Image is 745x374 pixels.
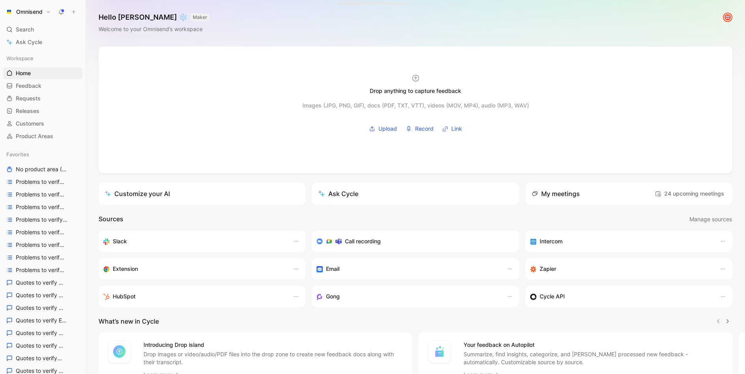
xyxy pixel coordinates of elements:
a: Quotes to verify Expansion [3,327,82,339]
span: Quotes to verify Expansion [16,329,67,337]
span: Feedback [16,82,41,90]
div: Record & transcribe meetings from Zoom, Meet & Teams. [317,237,508,246]
span: Problems to verify Forms [16,241,66,249]
a: Problems to verify Expansion [3,226,82,238]
h4: Your feedback on Autopilot [464,340,723,350]
div: Forward emails to your feedback inbox [317,264,498,274]
span: Quotes to verify Forms [16,342,65,350]
span: Upload [378,124,397,133]
a: Ask Cycle [3,36,82,48]
div: Sync your customers, send feedback and get updates in Intercom [530,237,712,246]
a: Quotes to verify Activation [3,277,82,289]
button: Upload [366,123,400,135]
span: Record [415,124,434,133]
h3: Zapier [540,264,556,274]
p: Summarize, find insights, categorize, and [PERSON_NAME] processed new feedback - automatically. C... [464,350,723,366]
h1: Hello [PERSON_NAME] ❄️ [99,13,210,22]
a: Customize your AI [99,183,305,205]
div: Drop anything to capture feedback [370,86,461,96]
span: Problems to verify MO [16,254,65,261]
h3: Extension [113,264,138,274]
a: Problems to verify Email Builder [3,214,82,226]
span: Home [16,69,31,77]
a: Problems to verify Reporting [3,264,82,276]
h3: Email [326,264,339,274]
button: Manage sources [689,214,732,224]
div: Customize your AI [105,189,170,198]
span: Quotes to verify DeCo [16,304,65,312]
div: Ask Cycle [318,189,358,198]
a: Customers [3,118,82,130]
h3: Gong [326,292,340,301]
span: Problems to verify DeCo [16,203,65,211]
div: Capture feedback from your incoming calls [317,292,498,301]
button: OmnisendOmnisend [3,6,53,17]
p: Drop images or video/audio/PDF files into the drop zone to create new feedback docs along with th... [143,350,403,366]
div: Sync your customers, send feedback and get updates in Slack [103,237,285,246]
img: avatar [724,13,732,21]
div: Sync customers & send feedback from custom sources. Get inspired by our favorite use case [530,292,712,301]
button: MAKER [190,13,210,21]
span: Quotes to verify Email builder [16,317,67,324]
span: Customers [16,120,44,128]
div: Capture feedback from anywhere on the web [103,264,285,274]
h3: Intercom [540,237,562,246]
h3: HubSpot [113,292,136,301]
span: Problems to verify Email Builder [16,216,68,224]
span: Product Areas [16,132,53,140]
div: Favorites [3,148,82,160]
span: Quotes to verify MO [16,354,63,362]
button: Ask Cycle [312,183,519,205]
span: Ask Cycle [16,37,42,47]
a: Problems to verify Activation [3,176,82,188]
div: Search [3,24,82,35]
button: Link [440,123,465,135]
span: Problems to verify Audience [16,191,67,198]
a: Quotes to verify MO [3,352,82,364]
h3: Cycle API [540,292,565,301]
a: Problems to verify MO [3,252,82,263]
span: Releases [16,107,39,115]
span: Manage sources [689,215,732,224]
span: Link [451,124,462,133]
a: Quotes to verify Email builder [3,315,82,326]
h2: Sources [99,214,123,224]
span: Favorites [6,150,29,158]
a: Releases [3,105,82,117]
h3: Slack [113,237,127,246]
a: No product area (Unknowns) [3,163,82,175]
img: Omnisend [5,8,13,16]
a: Problems to verify DeCo [3,201,82,213]
span: No product area (Unknowns) [16,165,69,174]
span: Problems to verify Activation [16,178,67,186]
div: Images (JPG, PNG, GIF), docs (PDF, TXT, VTT), videos (MOV, MP4), audio (MP3, WAV) [302,101,529,110]
a: Home [3,67,82,79]
span: 24 upcoming meetings [655,189,724,198]
div: My meetings [532,189,580,198]
h3: Call recording [345,237,381,246]
span: Problems to verify Expansion [16,228,67,236]
a: Quotes to verify Audience [3,289,82,301]
h1: Omnisend [16,8,43,15]
h4: Introducing Drop island [143,340,403,350]
span: Problems to verify Reporting [16,266,67,274]
a: Problems to verify Forms [3,239,82,251]
a: Problems to verify Audience [3,189,82,200]
a: Feedback [3,80,82,92]
span: Workspace [6,54,34,62]
div: Workspace [3,52,82,64]
div: Welcome to your Omnisend’s workspace [99,24,210,34]
a: Quotes to verify DeCo [3,302,82,314]
button: Record [403,123,436,135]
div: Capture feedback from thousands of sources with Zapier (survey results, recordings, sheets, etc). [530,264,712,274]
span: Search [16,25,34,34]
span: Quotes to verify Activation [16,279,67,287]
button: 24 upcoming meetings [653,187,726,200]
a: Product Areas [3,130,82,142]
a: Requests [3,93,82,104]
a: Quotes to verify Forms [3,340,82,352]
span: Quotes to verify Audience [16,291,66,299]
span: Requests [16,94,41,102]
h2: What’s new in Cycle [99,317,159,326]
